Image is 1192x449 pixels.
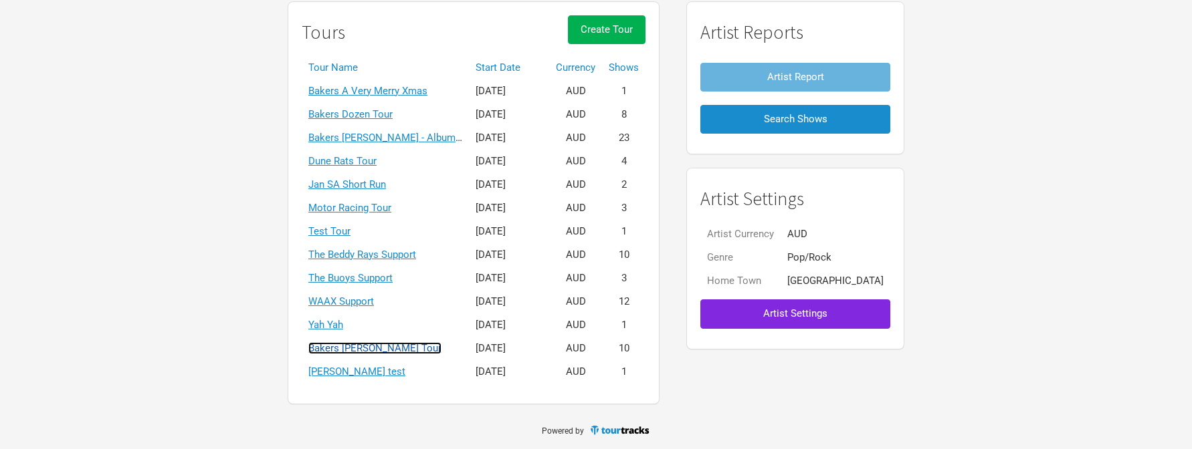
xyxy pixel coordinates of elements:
td: Home Town [700,269,781,293]
td: [DATE] [469,126,549,150]
td: [DATE] [469,337,549,360]
td: AUD [549,243,602,267]
td: 3 [602,267,645,290]
th: Shows [602,56,645,80]
td: 3 [602,196,645,220]
td: AUD [549,267,602,290]
a: Bakers Dozen Tour [308,108,393,120]
h1: Tours [302,22,345,43]
button: Create Tour [568,15,645,44]
button: Artist Settings [700,299,890,328]
td: [DATE] [469,243,549,267]
td: AUD [549,360,602,384]
td: AUD [549,337,602,360]
td: 1 [602,80,645,103]
td: 1 [602,360,645,384]
td: AUD [549,150,602,173]
td: AUD [549,196,602,220]
td: 23 [602,126,645,150]
a: The Beddy Rays Support [308,249,416,261]
button: Search Shows [700,105,890,134]
td: 1 [602,313,645,337]
td: 4 [602,150,645,173]
td: [DATE] [469,150,549,173]
td: AUD [549,80,602,103]
img: TourTracks [589,424,651,436]
a: The Buoys Support [308,272,393,284]
a: Bakers [PERSON_NAME] - Album Tour [308,132,478,144]
a: Search Shows [700,98,890,140]
span: Powered by [542,426,584,435]
span: Artist Report [767,71,824,83]
td: [DATE] [469,173,549,196]
span: Create Tour [581,23,633,35]
td: AUD [549,313,602,337]
td: AUD [549,220,602,243]
button: Artist Report [700,63,890,92]
td: AUD [549,290,602,313]
a: Artist Report [700,56,890,98]
td: 12 [602,290,645,313]
a: Yah Yah [308,319,343,331]
th: Start Date [469,56,549,80]
th: Currency [549,56,602,80]
td: [DATE] [469,103,549,126]
td: AUD [549,103,602,126]
a: Bakers A Very Merry Xmas [308,85,427,97]
td: [DATE] [469,267,549,290]
td: AUD [781,222,890,246]
td: Artist Currency [700,222,781,246]
th: Tour Name [302,56,469,80]
td: Pop/Rock [781,246,890,269]
a: WAAX Support [308,295,374,307]
h1: Artist Reports [700,22,890,43]
span: Search Shows [764,113,827,125]
a: [PERSON_NAME] test [308,365,405,378]
td: [DATE] [469,220,549,243]
td: Genre [700,246,781,269]
td: [DATE] [469,196,549,220]
td: 10 [602,337,645,360]
td: AUD [549,126,602,150]
td: [DATE] [469,360,549,384]
a: Bakers [PERSON_NAME] Tour [308,342,441,354]
a: Motor Racing Tour [308,202,391,214]
a: Artist Settings [700,293,890,335]
td: AUD [549,173,602,196]
a: Create Tour [568,15,645,56]
td: [DATE] [469,80,549,103]
td: [DATE] [469,313,549,337]
td: 1 [602,220,645,243]
span: Artist Settings [763,307,827,319]
a: Dune Rats Tour [308,155,377,167]
td: [DATE] [469,290,549,313]
a: Jan SA Short Run [308,178,386,190]
td: 2 [602,173,645,196]
td: 8 [602,103,645,126]
td: [GEOGRAPHIC_DATA] [781,269,890,293]
a: Test Tour [308,225,351,237]
td: 10 [602,243,645,267]
h1: Artist Settings [700,188,890,209]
